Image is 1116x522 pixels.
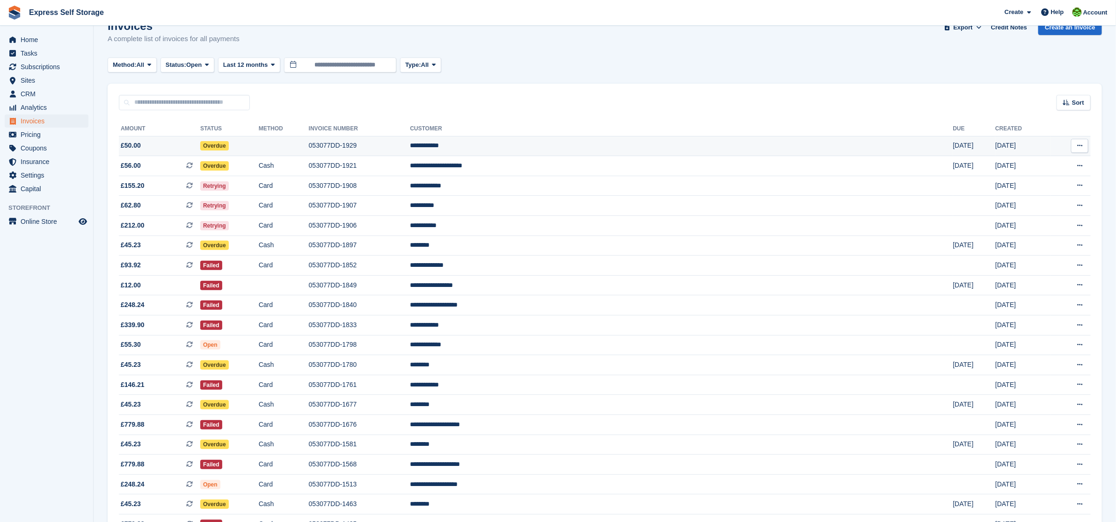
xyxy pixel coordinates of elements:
[5,169,88,182] a: menu
[953,122,996,136] th: Due
[121,340,141,350] span: £55.30
[259,474,309,494] td: Card
[259,176,309,196] td: Card
[309,375,410,395] td: 053077DD-1761
[309,335,410,355] td: 053077DD-1798
[953,275,996,295] td: [DATE]
[995,295,1050,315] td: [DATE]
[21,155,77,168] span: Insurance
[200,500,229,509] span: Overdue
[108,57,157,73] button: Method: All
[953,494,996,515] td: [DATE]
[21,47,77,60] span: Tasks
[21,101,77,114] span: Analytics
[309,455,410,475] td: 053077DD-1568
[953,236,996,256] td: [DATE]
[119,122,200,136] th: Amount
[200,221,229,230] span: Retrying
[309,415,410,435] td: 053077DD-1676
[200,261,222,270] span: Failed
[995,415,1050,435] td: [DATE]
[21,142,77,155] span: Coupons
[121,479,145,489] span: £248.24
[995,275,1050,295] td: [DATE]
[8,203,93,213] span: Storefront
[953,355,996,375] td: [DATE]
[259,355,309,375] td: Cash
[953,435,996,455] td: [DATE]
[121,360,141,370] span: £45.23
[309,275,410,295] td: 053077DD-1849
[995,196,1050,216] td: [DATE]
[21,87,77,100] span: CRM
[121,221,145,230] span: £212.00
[995,122,1050,136] th: Created
[995,395,1050,415] td: [DATE]
[5,114,88,128] a: menu
[5,155,88,168] a: menu
[137,60,145,70] span: All
[309,122,410,136] th: Invoice Number
[21,74,77,87] span: Sites
[995,335,1050,355] td: [DATE]
[21,215,77,228] span: Online Store
[21,169,77,182] span: Settings
[200,122,259,136] th: Status
[309,156,410,176] td: 053077DD-1921
[953,156,996,176] td: [DATE]
[121,280,141,290] span: £12.00
[200,440,229,449] span: Overdue
[200,460,222,469] span: Failed
[309,176,410,196] td: 053077DD-1908
[121,300,145,310] span: £248.24
[121,320,145,330] span: £339.90
[21,182,77,195] span: Capital
[995,455,1050,475] td: [DATE]
[987,20,1031,35] a: Credit Notes
[995,136,1050,156] td: [DATE]
[21,60,77,73] span: Subscriptions
[259,315,309,336] td: Card
[995,156,1050,176] td: [DATE]
[25,5,108,20] a: Express Self Storage
[77,216,88,227] a: Preview store
[200,400,229,409] span: Overdue
[259,395,309,415] td: Cash
[309,295,410,315] td: 053077DD-1840
[995,315,1050,336] td: [DATE]
[200,420,222,429] span: Failed
[995,494,1050,515] td: [DATE]
[108,34,240,44] p: A complete list of invoices for all payments
[309,136,410,156] td: 053077DD-1929
[259,335,309,355] td: Card
[309,355,410,375] td: 053077DD-1780
[410,122,953,136] th: Customer
[995,236,1050,256] td: [DATE]
[7,6,22,20] img: stora-icon-8386f47178a22dfd0bd8f6a31ec36ba5ce8667c1dd55bd0f319d3a0aa187defe.svg
[5,182,88,195] a: menu
[223,60,268,70] span: Last 12 months
[5,33,88,46] a: menu
[218,57,280,73] button: Last 12 months
[21,128,77,141] span: Pricing
[5,74,88,87] a: menu
[121,181,145,191] span: £155.20
[309,435,410,455] td: 053077DD-1581
[5,60,88,73] a: menu
[186,60,202,70] span: Open
[1072,7,1082,17] img: Sonia Shah
[121,400,141,409] span: £45.23
[121,200,141,210] span: £62.80
[942,20,984,35] button: Export
[5,101,88,114] a: menu
[21,33,77,46] span: Home
[200,201,229,210] span: Retrying
[200,241,229,250] span: Overdue
[200,141,229,150] span: Overdue
[995,256,1050,276] td: [DATE]
[1005,7,1023,17] span: Create
[259,122,309,136] th: Method
[405,60,421,70] span: Type:
[200,181,229,191] span: Retrying
[121,161,141,171] span: £56.00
